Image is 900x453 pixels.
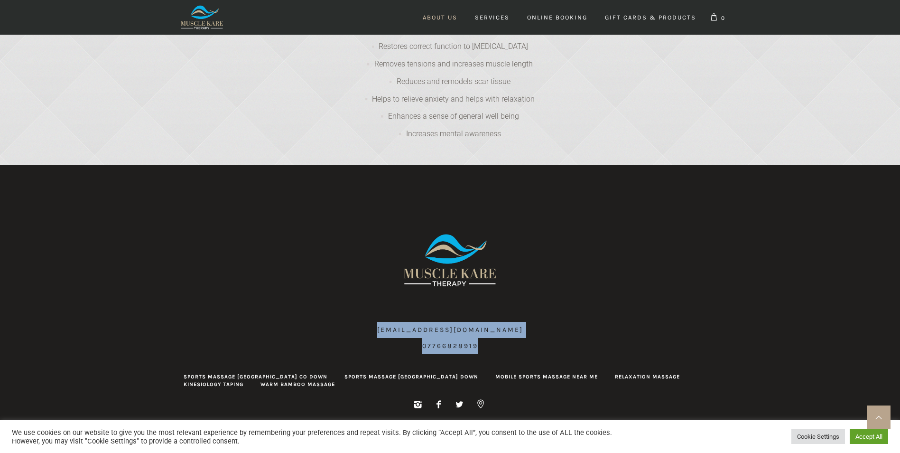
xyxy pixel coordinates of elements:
[596,8,705,27] a: Gift Cards & Products
[615,373,680,381] a: Relaxation Massage
[175,88,725,106] li: Helps to relieve anxiety and helps with relaxation
[377,326,523,334] a: [EMAIL_ADDRESS][DOMAIN_NAME]
[527,14,587,21] span: Online Booking
[175,71,725,88] li: Reduces and remodels scar tissue
[414,8,466,27] a: About Us
[434,400,444,409] a: Facebook
[455,400,464,409] a: Twitter
[260,381,335,388] a: Warm Bamboo Massage
[791,429,845,444] a: Cookie Settings
[476,400,485,409] a: Google Maps
[175,105,725,123] li: Enhances a sense of general well being
[519,8,596,27] a: Online Booking
[344,373,478,381] a: Sports Massage [GEOGRAPHIC_DATA] Down
[605,14,696,21] span: Gift Cards & Products
[175,36,725,53] li: Restores correct function to [MEDICAL_DATA]
[12,428,625,445] div: We use cookies on our website to give you the most relevant experience by remembering your prefer...
[422,342,478,350] a: 07766828919
[466,8,518,27] a: Services
[495,373,598,381] a: Mobile Sports Massage Near Me
[475,14,510,21] span: Services
[850,429,888,444] a: Accept All
[413,400,423,409] a: Instagram
[184,373,327,381] a: Sports Massage [GEOGRAPHIC_DATA] Co Down
[391,222,510,298] img: Muscle Kare
[423,14,457,21] span: About Us
[184,381,243,388] a: Kinesiology Taping
[175,53,725,71] li: Removes tensions and increases muscle length
[175,123,725,141] li: Increases mental awareness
